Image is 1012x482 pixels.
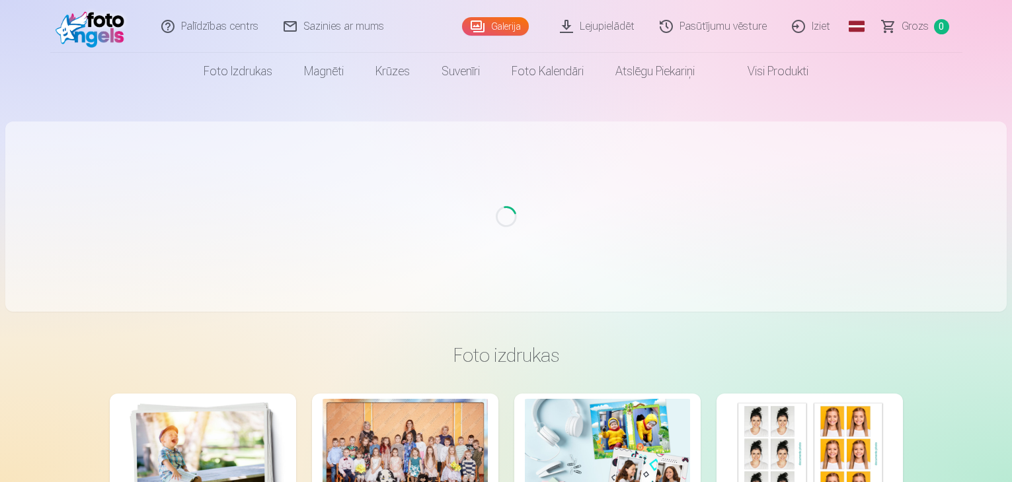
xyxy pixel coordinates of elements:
[902,18,929,34] span: Grozs
[496,53,600,90] a: Foto kalendāri
[288,53,360,90] a: Magnēti
[600,53,711,90] a: Atslēgu piekariņi
[188,53,288,90] a: Foto izdrukas
[711,53,824,90] a: Visi produkti
[426,53,496,90] a: Suvenīri
[120,343,892,367] h3: Foto izdrukas
[360,53,426,90] a: Krūzes
[462,17,529,36] a: Galerija
[56,5,132,48] img: /fa1
[934,19,949,34] span: 0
